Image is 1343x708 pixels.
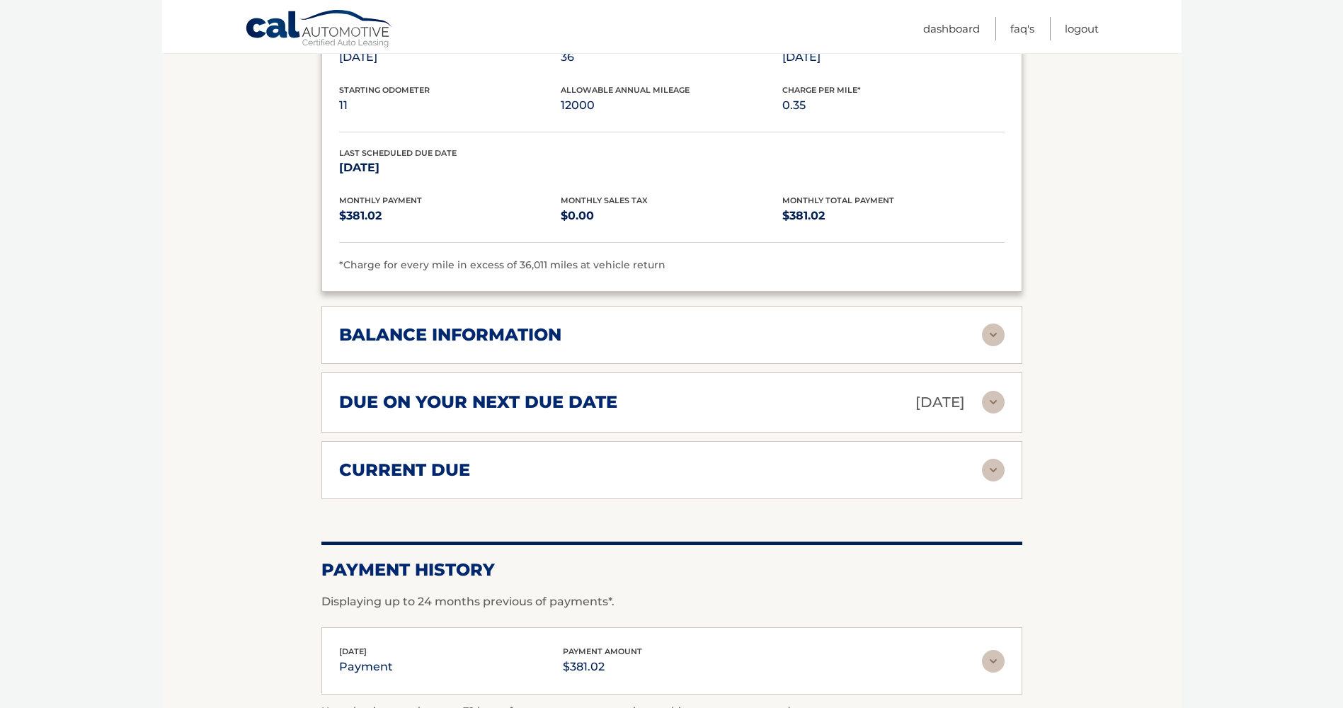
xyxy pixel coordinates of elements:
p: 36 [561,47,782,67]
h2: due on your next due date [339,392,617,413]
p: Displaying up to 24 months previous of payments*. [321,593,1022,610]
img: accordion-rest.svg [982,324,1005,346]
img: accordion-rest.svg [982,391,1005,413]
p: payment [339,657,393,677]
a: Dashboard [923,17,980,40]
img: accordion-rest.svg [982,650,1005,673]
span: Starting Odometer [339,85,430,95]
img: accordion-rest.svg [982,459,1005,481]
h2: Payment History [321,559,1022,581]
span: [DATE] [339,646,367,656]
p: 11 [339,96,561,115]
span: Last Scheduled Due Date [339,148,457,158]
h2: current due [339,459,470,481]
a: Cal Automotive [245,9,394,50]
p: [DATE] [339,47,561,67]
p: $381.02 [782,206,1004,226]
a: FAQ's [1010,17,1034,40]
p: $0.00 [561,206,782,226]
p: [DATE] [339,158,561,178]
span: Monthly Total Payment [782,195,894,205]
h2: balance information [339,324,561,346]
p: $381.02 [563,657,642,677]
a: Logout [1065,17,1099,40]
p: [DATE] [782,47,1004,67]
p: 0.35 [782,96,1004,115]
p: $381.02 [339,206,561,226]
span: Monthly Sales Tax [561,195,648,205]
p: 12000 [561,96,782,115]
span: Monthly Payment [339,195,422,205]
span: payment amount [563,646,642,656]
span: Charge Per Mile* [782,85,861,95]
p: [DATE] [915,390,965,415]
span: Allowable Annual Mileage [561,85,690,95]
span: *Charge for every mile in excess of 36,011 miles at vehicle return [339,258,665,271]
